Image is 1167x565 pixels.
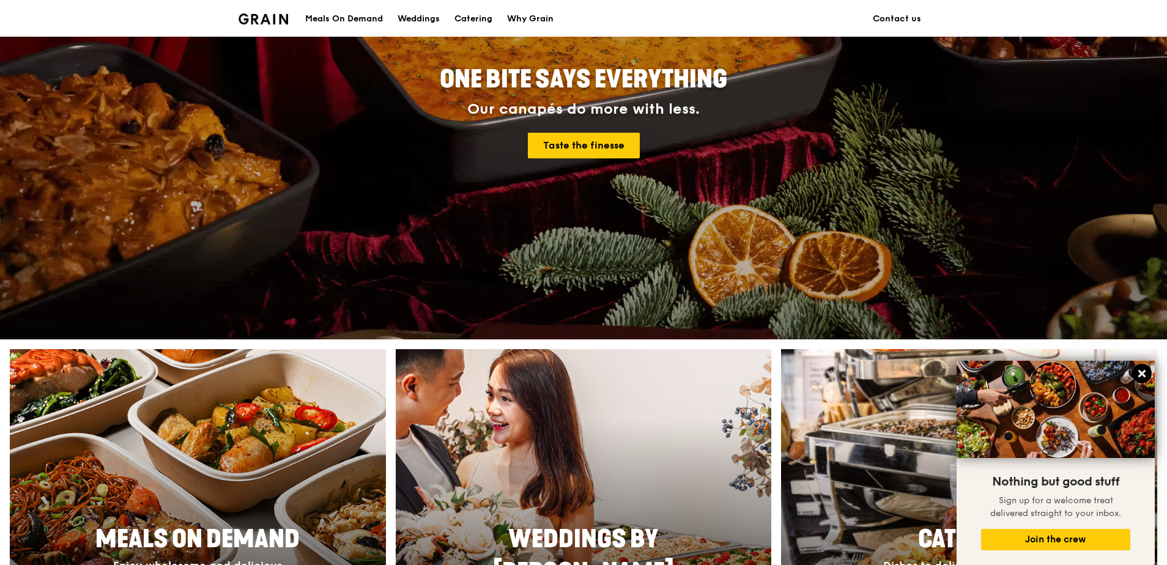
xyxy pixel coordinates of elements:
img: DSC07876-Edit02-Large.jpeg [957,361,1155,458]
button: Join the crew [981,529,1130,550]
span: Catering [918,525,1020,554]
img: Grain [239,13,288,24]
a: Taste the finesse [528,133,640,158]
span: Meals On Demand [95,525,300,554]
a: Why Grain [500,1,561,37]
div: Why Grain [507,1,554,37]
a: Contact us [865,1,928,37]
div: Weddings [398,1,440,37]
span: Nothing but good stuff [992,475,1119,489]
a: Weddings [390,1,447,37]
button: Close [1132,364,1152,383]
span: Sign up for a welcome treat delivered straight to your inbox. [990,495,1121,519]
div: Catering [454,1,492,37]
span: ONE BITE SAYS EVERYTHING [440,65,727,94]
div: Our canapés do more with less. [363,101,804,118]
a: Catering [447,1,500,37]
div: Meals On Demand [305,1,383,37]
